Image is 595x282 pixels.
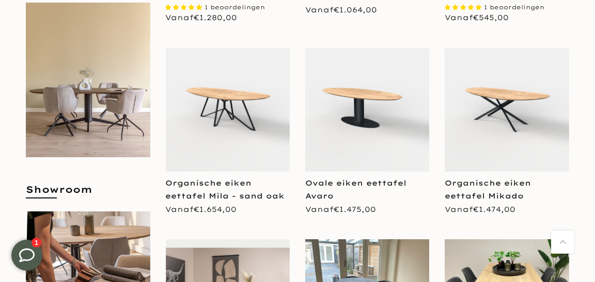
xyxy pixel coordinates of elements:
iframe: toggle-frame [1,229,53,281]
span: Vanaf [305,205,376,214]
span: 5.00 stars [445,4,484,11]
a: Ovale eiken eettafel Avaro [305,178,406,201]
span: Vanaf [445,205,515,214]
span: Vanaf [305,5,377,14]
span: €1.280,00 [194,13,238,22]
span: 1 beoordelingen [205,4,265,11]
span: €1.474,00 [473,205,515,214]
span: €1.654,00 [194,205,237,214]
a: Organische eiken eettafel Mila - sand oak [166,178,285,201]
a: Terug naar boven [551,230,574,254]
a: Organische eiken eettafel Mikado [445,178,531,201]
span: €1.064,00 [334,5,377,14]
span: €545,00 [473,13,509,22]
span: Vanaf [166,13,238,22]
span: Vanaf [445,13,509,22]
h5: Showroom [26,183,150,206]
span: Vanaf [166,205,237,214]
span: 1 beoordelingen [484,4,544,11]
span: 5.00 stars [166,4,205,11]
span: €1.475,00 [334,205,376,214]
